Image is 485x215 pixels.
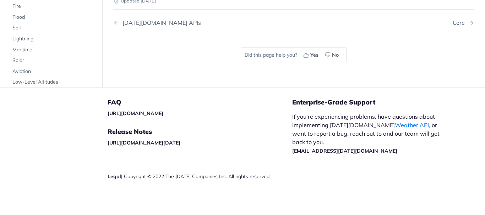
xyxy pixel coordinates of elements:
a: Solar [9,55,97,66]
span: Flood [12,14,95,21]
span: Yes [310,51,318,59]
button: No [322,50,343,60]
nav: Pagination Controls [113,12,474,33]
a: [URL][DOMAIN_NAME] [108,110,163,117]
span: Soil [12,24,95,32]
a: Next Page: Core [453,19,474,26]
a: [URL][DOMAIN_NAME][DATE] [108,140,180,146]
a: Flood [9,12,97,23]
button: Yes [301,50,322,60]
a: Low-Level Altitudes [9,77,97,87]
span: Lightning [12,35,95,43]
div: Core [453,19,468,26]
a: Lightning [9,34,97,44]
div: [DATE][DOMAIN_NAME] APIs [119,19,201,26]
span: Low-Level Altitudes [12,79,95,86]
p: If you’re experiencing problems, have questions about implementing [DATE][DOMAIN_NAME] , or want ... [292,112,447,155]
span: Solar [12,57,95,64]
h5: FAQ [108,98,292,107]
div: Did this page help you? [241,47,347,62]
a: [EMAIL_ADDRESS][DATE][DOMAIN_NAME] [292,148,397,154]
h5: Release Notes [108,128,292,136]
span: No [332,51,339,59]
span: Fire [12,3,95,10]
h5: Enterprise-Grade Support [292,98,458,107]
a: Fire [9,1,97,12]
a: Aviation [9,66,97,77]
a: Weather API [395,121,429,129]
div: | Copyright © 2022 The [DATE] Companies Inc. All rights reserved [108,173,292,180]
a: Legal [108,173,121,180]
a: Maritime [9,45,97,55]
span: Aviation [12,68,95,75]
a: Soil [9,23,97,33]
a: Previous Page: Tomorrow.io APIs [113,19,268,26]
span: Maritime [12,46,95,53]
